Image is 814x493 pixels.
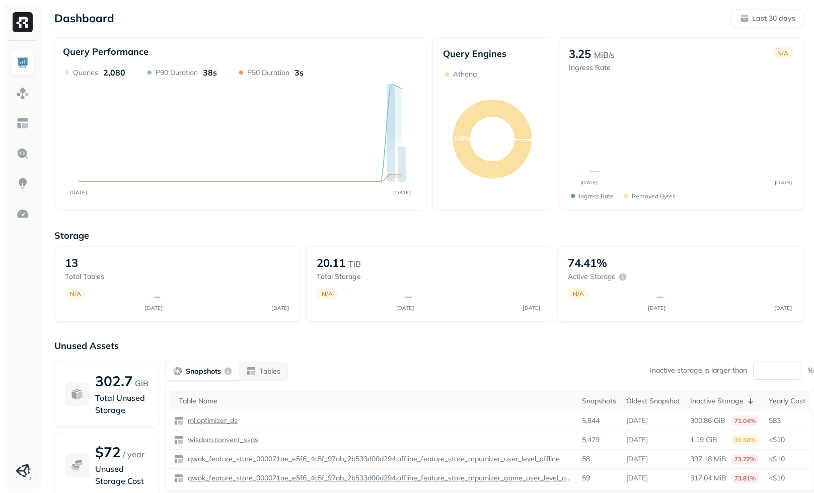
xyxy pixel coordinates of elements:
p: Storage [54,230,804,241]
img: Assets [16,87,29,100]
tspan: [DATE] [397,305,414,311]
p: 73.81% [731,473,759,483]
div: Oldest Snapshot [626,396,680,406]
p: <$10 [769,435,805,445]
p: Active storage [568,272,616,281]
img: Query Explorer [16,147,29,160]
p: Query Performance [63,46,149,57]
p: $83 [769,416,805,426]
p: 300.86 GiB [690,416,725,426]
img: Optimization [16,207,29,221]
p: / year [123,448,144,460]
a: qwak_feature_store_000071ae_e5f6_4c5f_97ab_2b533d00d294.offline_feature_store_arpumizer_user_leve... [184,454,560,464]
tspan: [DATE] [523,305,541,311]
p: 74.41% [568,256,607,270]
p: wisdom.consent_ssds [186,435,258,445]
a: ml.optimizer_ds [184,416,238,426]
p: Queries [73,68,98,78]
p: Removed bytes [632,192,676,200]
p: <$10 [769,473,805,483]
p: N/A [322,290,333,298]
p: 5,479 [582,435,600,445]
p: 58 [582,454,590,464]
tspan: [DATE] [393,189,411,195]
p: qwak_feature_store_000071ae_e5f6_4c5f_97ab_2b533d00d294.offline_feature_store_arpumizer_game_user... [186,473,572,483]
p: Ingress Rate [579,192,614,200]
p: 20.11 [317,256,345,270]
p: 2,080 [103,67,125,78]
p: P90 Duration [156,68,198,78]
p: Dashboard [54,11,114,25]
img: table [174,435,184,445]
p: Ingress Rate [569,63,615,73]
p: 1.19 GiB [690,435,717,445]
p: Snapshots [186,367,221,376]
div: Table Name [179,396,572,406]
img: Asset Explorer [16,117,29,130]
p: 13 [65,256,78,270]
p: N/A [70,290,81,298]
img: table [174,473,184,483]
tspan: [DATE] [580,179,598,186]
p: Last 30 days [752,14,795,23]
a: wisdom.consent_ssds [184,435,258,445]
tspan: [DATE] [775,305,792,311]
p: N/A [777,49,788,57]
p: [DATE] [626,435,648,445]
tspan: [DATE] [69,189,87,195]
p: <$10 [769,454,805,464]
tspan: [DATE] [648,305,666,311]
p: [DATE] [626,416,648,426]
button: Last 30 days [731,9,804,27]
img: Dashboard [16,56,29,69]
div: Yearly Cost [769,396,805,406]
p: 31.50% [731,435,759,445]
p: 38s [203,67,217,78]
p: 71.04% [731,415,759,426]
p: 73.72% [731,454,759,464]
p: qwak_feature_store_000071ae_e5f6_4c5f_97ab_2b533d00d294.offline_feature_store_arpumizer_user_leve... [186,454,560,464]
img: Unity [16,464,30,478]
div: Snapshots [582,396,616,406]
p: N/A [573,290,584,298]
p: Unused Assets [54,340,804,351]
p: % [807,366,814,375]
img: table [174,454,184,464]
text: 100% [453,134,469,142]
tspan: [DATE] [271,305,289,311]
p: 317.04 MiB [690,473,726,483]
p: Unused Storage Cost [95,463,149,487]
p: 3.25 [569,47,591,61]
tspan: [DATE] [145,305,163,311]
img: Ryft [13,12,33,32]
p: P50 Duration [247,68,289,78]
img: Insights [16,177,29,190]
p: Total storage [317,272,396,281]
img: table [174,416,184,426]
p: Inactive storage is larger than [650,366,747,375]
p: 3s [294,67,304,78]
p: Total tables [65,272,144,281]
p: MiB/s [594,49,615,61]
p: $72 [95,443,121,461]
p: 5,844 [582,416,600,426]
p: 59 [582,473,590,483]
p: 397.18 MiB [690,454,726,464]
p: [DATE] [626,454,648,464]
p: Inactive Storage [690,396,744,406]
a: qwak_feature_store_000071ae_e5f6_4c5f_97ab_2b533d00d294.offline_feature_store_arpumizer_game_user... [184,473,572,483]
p: ml.optimizer_ds [186,416,238,426]
tspan: [DATE] [774,179,792,186]
p: GiB [135,377,149,389]
p: 302.7 [95,372,133,390]
p: Total Unused Storage [95,392,149,416]
p: Query Engines [443,48,542,59]
p: Tables [259,367,280,376]
p: Athena [453,69,477,79]
p: [DATE] [626,473,648,483]
p: TiB [348,258,361,270]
